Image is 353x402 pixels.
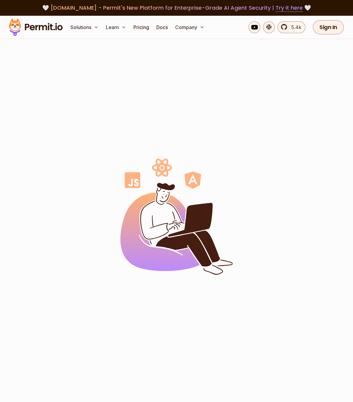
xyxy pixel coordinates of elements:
img: Permit logo [120,159,233,275]
a: Sign In [313,20,344,35]
button: Company [173,21,207,33]
img: Permit logo [6,17,65,38]
a: 5.4k [277,21,306,33]
a: Pricing [131,21,152,33]
span: [DOMAIN_NAME] - Permit's New Platform for Enterprise-Grade AI Agent Security | [51,4,303,12]
a: Try it here [276,4,303,12]
button: Learn [103,21,129,33]
span: 5.4k [288,24,301,31]
button: Solutions [68,21,101,33]
a: Docs [154,21,170,33]
div: 🤍 🤍 [15,4,338,12]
